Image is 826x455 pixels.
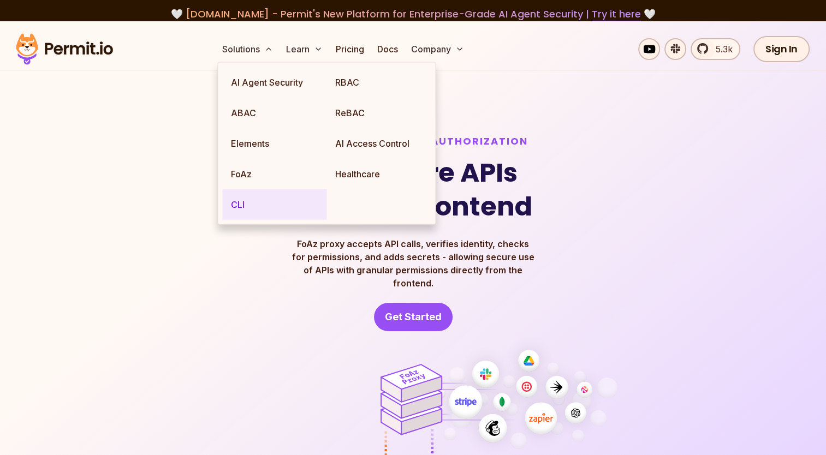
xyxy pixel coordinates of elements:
a: Healthcare [326,159,431,189]
a: Try it here [592,7,641,21]
a: Docs [373,38,402,60]
button: Learn [282,38,327,60]
a: ReBAC [326,98,431,128]
a: ABAC [222,98,326,128]
a: Sign In [753,36,810,62]
span: 5.3k [709,43,733,56]
a: Elements [222,128,326,159]
p: FoAz proxy accepts API calls, verifies identity, checks for permissions, and adds secrets - allow... [291,237,536,290]
img: Permit logo [11,31,118,68]
a: AI Agent Security [222,67,326,98]
a: FoAz [222,159,326,189]
a: Pricing [331,38,369,60]
button: Solutions [218,38,277,60]
button: Company [407,38,468,60]
a: CLI [222,189,326,220]
div: 🤍 🤍 [26,7,800,22]
a: 5.3k [691,38,740,60]
a: RBAC [326,67,431,98]
span: [DOMAIN_NAME] - Permit's New Platform for Enterprise-Grade AI Agent Security | [186,7,641,21]
a: Get Started [374,303,453,331]
a: AI Access Control [326,128,431,159]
